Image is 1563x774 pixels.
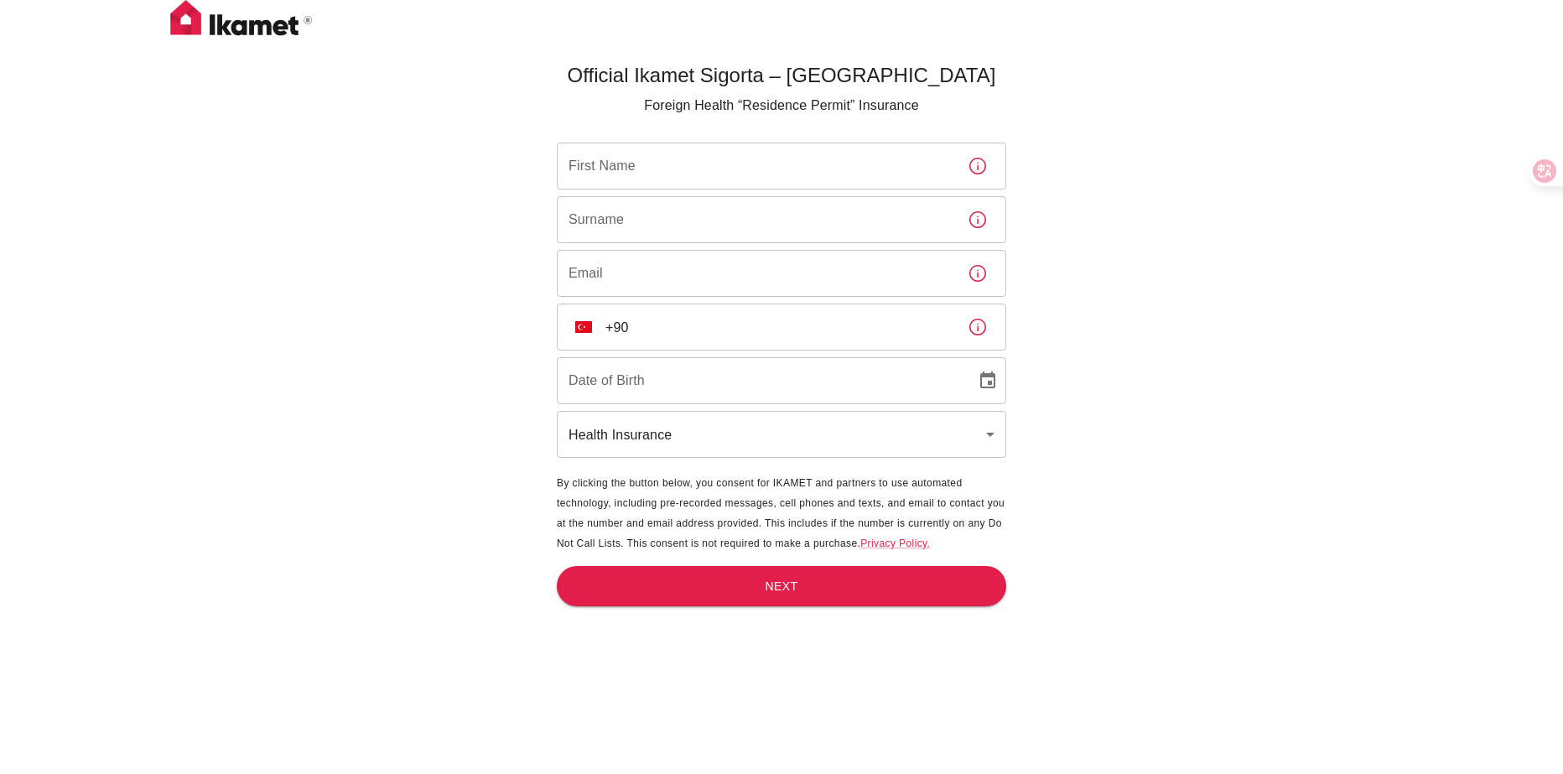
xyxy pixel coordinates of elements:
[569,312,599,342] button: Select country
[971,364,1005,397] button: Choose date
[557,411,1006,458] div: Health Insurance
[575,321,592,333] img: unknown
[557,566,1006,607] button: Next
[860,538,930,549] a: Privacy Policy.
[557,357,964,404] input: DD/MM/YYYY
[557,62,1006,89] h5: Official Ikamet Sigorta – [GEOGRAPHIC_DATA]
[557,96,1006,116] p: Foreign Health “Residence Permit” Insurance
[557,477,1005,549] span: By clicking the button below, you consent for IKAMET and partners to use automated technology, in...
